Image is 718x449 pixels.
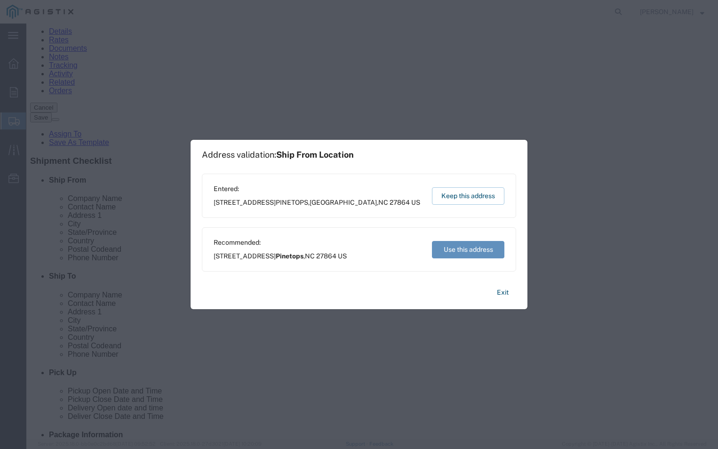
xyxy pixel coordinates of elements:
[316,252,336,260] span: 27864
[214,184,420,194] span: Entered:
[305,252,315,260] span: NC
[378,199,388,206] span: NC
[202,150,354,160] h1: Address validation:
[276,252,303,260] span: Pinetops
[214,238,347,248] span: Recommended:
[214,251,347,261] span: [STREET_ADDRESS] ,
[411,199,420,206] span: US
[276,199,377,206] span: PINETOPS,[GEOGRAPHIC_DATA]
[432,241,504,258] button: Use this address
[276,150,354,160] span: Ship From Location
[432,187,504,205] button: Keep this address
[214,198,420,208] span: [STREET_ADDRESS] ,
[390,199,410,206] span: 27864
[338,252,347,260] span: US
[489,284,516,301] button: Exit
